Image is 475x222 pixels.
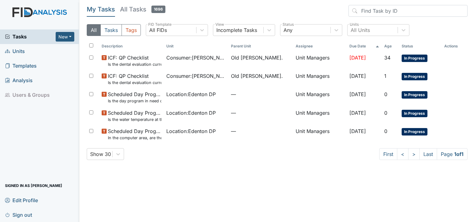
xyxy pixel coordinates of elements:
span: Location : Edenton DP [166,109,216,117]
small: Is the dental evaluation current? (document the date, oral rating, and goal # if needed in the co... [108,61,161,67]
span: Consumer : [PERSON_NAME] [166,54,226,61]
td: Unit Managers [293,88,347,106]
th: Toggle SortBy [228,41,293,51]
span: Units [5,47,25,56]
span: 1696 [151,6,165,13]
span: In Progress [402,128,427,135]
button: New [56,32,74,42]
a: > [408,148,420,160]
span: ICF: QP Checklist Is the dental evaluation current? (document the date, oral rating, and goal # i... [108,54,161,67]
h5: My Tasks [87,5,115,14]
a: Tasks [5,33,56,40]
strong: 1 of 1 [454,151,463,157]
span: In Progress [402,55,427,62]
div: Show 30 [90,150,111,158]
input: Toggle All Rows Selected [89,43,93,47]
span: [DATE] [349,91,366,97]
th: Actions [442,41,468,51]
span: [DATE] [349,128,366,134]
span: Location : Edenton DP [166,91,216,98]
span: ICF: QP Checklist Is the dental evaluation current? (document the date, oral rating, and goal # i... [108,72,161,86]
span: Old [PERSON_NAME]. [231,54,283,61]
div: All Units [351,26,370,34]
span: — [231,127,291,135]
input: Find Task by ID [348,5,468,17]
h5: All Tasks [120,5,165,14]
small: In the computer area, are there computer passwords visible? [108,135,161,141]
button: Tags [122,24,141,36]
small: Is the water temperature at the kitchen sink between 100 to 110 degrees? [108,117,161,122]
span: 1 [384,73,386,79]
th: Toggle SortBy [164,41,228,51]
span: Edit Profile [5,195,38,205]
small: Is the dental evaluation current? (document the date, oral rating, and goal # if needed in the co... [108,80,161,86]
div: All FIDs [149,26,167,34]
th: Toggle SortBy [347,41,382,51]
span: Consumer : [PERSON_NAME] [166,72,226,80]
th: Toggle SortBy [382,41,399,51]
span: 34 [384,55,390,61]
th: Toggle SortBy [99,41,164,51]
div: Incomplete Tasks [216,26,257,34]
div: Any [284,26,293,34]
span: In Progress [402,110,427,117]
td: Unit Managers [293,70,347,88]
span: In Progress [402,91,427,99]
a: < [397,148,408,160]
a: Last [419,148,437,160]
span: 0 [384,110,387,116]
span: [DATE] [349,110,366,116]
nav: task-pagination [379,148,468,160]
span: Scheduled Day Program Inspection Is the day program in need of outside repairs (paint, gutters, e... [108,91,161,104]
div: Type filter [87,24,141,36]
span: — [231,91,291,98]
span: [DATE] [349,73,366,79]
span: 0 [384,91,387,97]
td: Unit Managers [293,51,347,70]
th: Toggle SortBy [399,41,442,51]
button: Tasks [100,24,122,36]
span: 0 [384,128,387,134]
span: Analysis [5,76,33,85]
span: Sign out [5,210,32,220]
span: Signed in as [PERSON_NAME] [5,181,62,190]
span: Templates [5,61,37,71]
span: Location : Edenton DP [166,127,216,135]
a: First [379,148,397,160]
span: In Progress [402,73,427,80]
span: Scheduled Day Program Inspection Is the water temperature at the kitchen sink between 100 to 110 ... [108,109,161,122]
span: Scheduled Day Program Inspection In the computer area, are there computer passwords visible? [108,127,161,141]
th: Assignee [293,41,347,51]
td: Unit Managers [293,125,347,143]
button: All [87,24,101,36]
span: [DATE] [349,55,366,61]
small: Is the day program in need of outside repairs (paint, gutters, etc...)? [108,98,161,104]
td: Unit Managers [293,107,347,125]
span: — [231,109,291,117]
span: Old [PERSON_NAME]. [231,72,283,80]
span: Page [437,148,468,160]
